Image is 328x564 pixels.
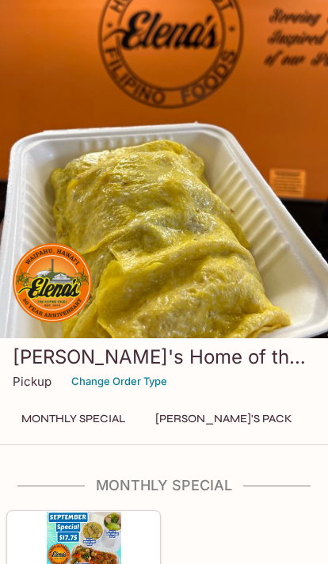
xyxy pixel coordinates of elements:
[147,408,301,430] button: [PERSON_NAME]'s Pack
[13,374,51,389] p: Pickup
[64,369,174,394] button: Change Order Type
[13,345,315,369] h3: [PERSON_NAME]'s Home of the Finest Filipino Foods
[13,243,92,322] img: Elena's Home of the Finest Filipino Foods
[6,477,322,494] h4: Monthly Special
[13,408,134,430] button: Monthly Special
